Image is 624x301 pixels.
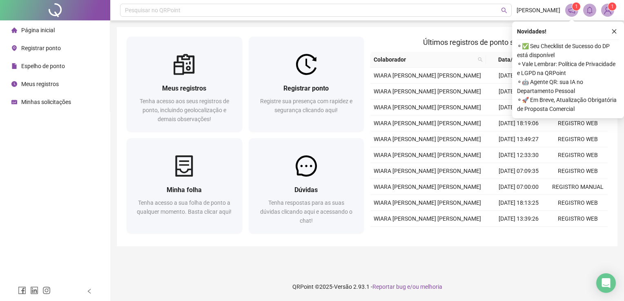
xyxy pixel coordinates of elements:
span: WIARA [PERSON_NAME] [PERSON_NAME] [374,104,481,111]
span: ⚬ 🤖 Agente QR: sua IA no Departamento Pessoal [517,77,619,95]
span: WIARA [PERSON_NAME] [PERSON_NAME] [374,215,481,222]
span: ⚬ ✅ Seu Checklist de Sucesso do DP está disponível [517,42,619,60]
span: environment [11,45,17,51]
td: [DATE] 13:39:26 [489,211,548,227]
span: left [87,288,92,294]
span: WIARA [PERSON_NAME] [PERSON_NAME] [374,184,481,190]
td: REGISTRO WEB [548,211,608,227]
td: REGISTRO WEB [548,227,608,243]
span: Minha folha [167,186,202,194]
span: ⚬ Vale Lembrar: Política de Privacidade e LGPD na QRPoint [517,60,619,77]
span: Versão [334,283,352,290]
td: REGISTRO WEB [548,131,608,147]
span: notification [568,7,575,14]
span: Tenha acesso a sua folha de ponto a qualquer momento. Basta clicar aqui! [137,199,232,215]
th: Data/Hora [486,52,544,68]
span: Espelho de ponto [21,63,65,69]
a: DúvidasTenha respostas para as suas dúvidas clicando aqui e acessando o chat! [249,138,364,233]
td: [DATE] 13:42:20 [489,68,548,84]
span: Reportar bug e/ou melhoria [372,283,442,290]
span: facebook [18,286,26,294]
td: [DATE] 13:49:27 [489,131,548,147]
span: Registrar ponto [283,84,329,92]
span: WIARA [PERSON_NAME] [PERSON_NAME] [374,168,481,174]
span: Novidades ! [517,27,546,36]
span: search [501,7,507,13]
span: ⚬ 🚀 Em Breve, Atualização Obrigatória de Proposta Comercial [517,95,619,113]
span: Data/Hora [489,55,534,64]
span: [PERSON_NAME] [517,6,560,15]
img: 84078 [602,4,614,16]
a: Minha folhaTenha acesso a sua folha de ponto a qualquer momento. Basta clicar aqui! [127,138,242,233]
span: Meus registros [162,84,206,92]
span: close [611,29,617,34]
span: Colaborador [374,55,475,64]
span: Últimos registros de ponto sincronizados [423,38,555,46]
span: linkedin [30,286,38,294]
span: WIARA [PERSON_NAME] [PERSON_NAME] [374,152,481,158]
span: search [476,53,484,66]
span: home [11,27,17,33]
span: Registre sua presença com rapidez e segurança clicando aqui! [260,98,352,113]
td: [DATE] 12:33:30 [489,147,548,163]
div: Open Intercom Messenger [596,273,616,293]
span: file [11,63,17,69]
span: search [478,57,483,62]
td: REGISTRO MANUAL [548,179,608,195]
td: REGISTRO WEB [548,195,608,211]
span: Tenha respostas para as suas dúvidas clicando aqui e acessando o chat! [260,199,352,224]
span: WIARA [PERSON_NAME] [PERSON_NAME] [374,199,481,206]
td: REGISTRO WEB [548,147,608,163]
a: Registrar pontoRegistre sua presença com rapidez e segurança clicando aqui! [249,37,364,132]
span: 1 [575,4,578,9]
span: bell [586,7,593,14]
td: REGISTRO WEB [548,115,608,131]
span: WIARA [PERSON_NAME] [PERSON_NAME] [374,72,481,79]
span: Meus registros [21,81,59,87]
span: schedule [11,99,17,105]
td: [DATE] 18:19:06 [489,115,548,131]
span: Página inicial [21,27,55,33]
td: REGISTRO WEB [548,163,608,179]
td: [DATE] 07:09:35 [489,163,548,179]
span: 1 [611,4,614,9]
sup: 1 [572,2,580,11]
sup: Atualize o seu contato no menu Meus Dados [608,2,616,11]
td: [DATE] 12:42:27 [489,227,548,243]
span: instagram [42,286,51,294]
td: [DATE] 07:15:38 [489,100,548,115]
span: Registrar ponto [21,45,61,51]
span: Minhas solicitações [21,99,71,105]
span: WIARA [PERSON_NAME] [PERSON_NAME] [374,120,481,126]
span: Tenha acesso aos seus registros de ponto, incluindo geolocalização e demais observações! [140,98,229,122]
span: WIARA [PERSON_NAME] [PERSON_NAME] [374,136,481,142]
span: Dúvidas [294,186,318,194]
span: WIARA [PERSON_NAME] [PERSON_NAME] [374,88,481,95]
td: [DATE] 07:00:00 [489,179,548,195]
span: clock-circle [11,81,17,87]
td: [DATE] 12:33:59 [489,84,548,100]
footer: QRPoint © 2025 - 2.93.1 - [110,272,624,301]
a: Meus registrosTenha acesso aos seus registros de ponto, incluindo geolocalização e demais observa... [127,37,242,132]
td: [DATE] 18:13:25 [489,195,548,211]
